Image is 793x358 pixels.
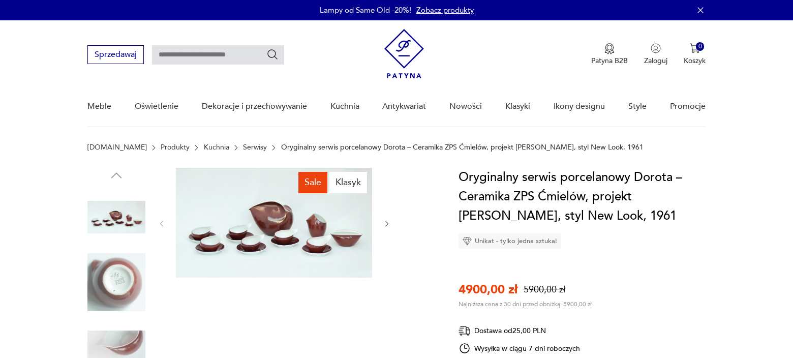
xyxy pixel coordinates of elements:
[463,236,472,246] img: Ikona diamentu
[690,43,700,53] img: Ikona koszyka
[87,52,144,59] a: Sprzedawaj
[628,87,647,126] a: Style
[554,87,605,126] a: Ikony designu
[459,342,581,354] div: Wysyłka w ciągu 7 dni roboczych
[684,43,706,66] button: 0Koszyk
[505,87,530,126] a: Klasyki
[382,87,426,126] a: Antykwariat
[416,5,474,15] a: Zobacz produkty
[591,43,628,66] a: Ikona medaluPatyna B2B
[204,143,229,152] a: Kuchnia
[604,43,615,54] img: Ikona medalu
[176,168,372,278] img: Zdjęcie produktu Oryginalny serwis porcelanowy Dorota – Ceramika ZPS Ćmielów, projekt Lubomir Tom...
[161,143,190,152] a: Produkty
[87,188,145,246] img: Zdjęcie produktu Oryginalny serwis porcelanowy Dorota – Ceramika ZPS Ćmielów, projekt Lubomir Tom...
[135,87,178,126] a: Oświetlenie
[524,283,565,296] p: 5900,00 zł
[281,143,644,152] p: Oryginalny serwis porcelanowy Dorota – Ceramika ZPS Ćmielów, projekt [PERSON_NAME], styl New Look...
[87,87,111,126] a: Meble
[684,56,706,66] p: Koszyk
[243,143,267,152] a: Serwisy
[449,87,482,126] a: Nowości
[298,172,327,193] div: Sale
[459,324,471,337] img: Ikona dostawy
[266,48,279,61] button: Szukaj
[87,45,144,64] button: Sprzedawaj
[459,300,592,308] p: Najniższa cena z 30 dni przed obniżką: 5900,00 zł
[591,43,628,66] button: Patyna B2B
[644,56,667,66] p: Zaloguj
[384,29,424,78] img: Patyna - sklep z meblami i dekoracjami vintage
[459,281,517,298] p: 4900,00 zł
[696,42,705,51] div: 0
[644,43,667,66] button: Zaloguj
[459,233,561,249] div: Unikat - tylko jedna sztuka!
[459,324,581,337] div: Dostawa od 25,00 PLN
[320,5,411,15] p: Lampy od Same Old -20%!
[87,253,145,311] img: Zdjęcie produktu Oryginalny serwis porcelanowy Dorota – Ceramika ZPS Ćmielów, projekt Lubomir Tom...
[329,172,367,193] div: Klasyk
[202,87,307,126] a: Dekoracje i przechowywanie
[330,87,359,126] a: Kuchnia
[651,43,661,53] img: Ikonka użytkownika
[591,56,628,66] p: Patyna B2B
[87,143,147,152] a: [DOMAIN_NAME]
[459,168,706,226] h1: Oryginalny serwis porcelanowy Dorota – Ceramika ZPS Ćmielów, projekt [PERSON_NAME], styl New Look...
[670,87,706,126] a: Promocje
